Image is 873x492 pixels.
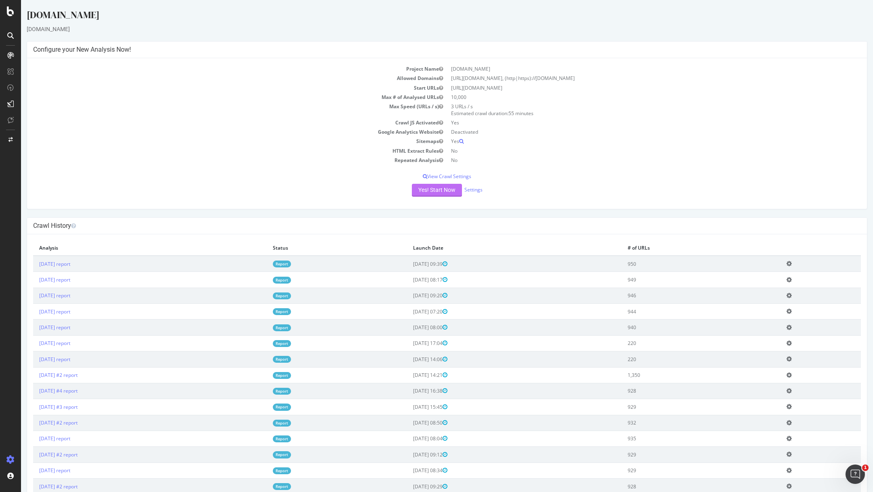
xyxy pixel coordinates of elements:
span: 1 [862,465,869,471]
button: Yes! Start Now [391,184,441,197]
div: [DOMAIN_NAME] [6,25,846,33]
iframe: Intercom live chat [846,465,865,484]
span: [DATE] 08:34 [392,467,426,474]
span: [DATE] 09:20 [392,292,426,299]
a: [DATE] report [18,467,49,474]
td: Max # of Analysed URLs [12,93,426,102]
a: Report [252,292,270,299]
td: Yes [426,118,840,127]
td: Google Analytics Website [12,127,426,137]
a: [DATE] report [18,340,49,347]
a: Report [252,388,270,395]
td: Yes [426,137,840,146]
td: 950 [601,256,759,272]
td: 929 [601,399,759,415]
span: 55 minutes [487,110,512,117]
td: 3 URLs / s Estimated crawl duration: [426,102,840,118]
td: 929 [601,447,759,463]
td: Crawl JS Activated [12,118,426,127]
a: [DATE] report [18,324,49,331]
a: Report [252,277,270,284]
a: Report [252,420,270,427]
th: # of URLs [601,240,759,256]
a: Report [252,261,270,267]
td: [DOMAIN_NAME] [426,64,840,74]
span: [DATE] 09:12 [392,451,426,458]
th: Analysis [12,240,246,256]
td: 949 [601,272,759,288]
a: [DATE] report [18,276,49,283]
td: 944 [601,304,759,320]
td: 220 [601,335,759,351]
span: [DATE] 08:00 [392,324,426,331]
td: 940 [601,320,759,335]
span: [DATE] 09:39 [392,261,426,267]
td: 929 [601,463,759,478]
td: 946 [601,288,759,303]
a: [DATE] #2 report [18,483,57,490]
a: Report [252,435,270,442]
a: [DATE] #3 report [18,404,57,410]
span: [DATE] 08:17 [392,276,426,283]
th: Launch Date [386,240,601,256]
a: Report [252,467,270,474]
a: [DATE] report [18,356,49,363]
th: Status [246,240,386,256]
td: HTML Extract Rules [12,146,426,156]
a: Report [252,340,270,347]
span: [DATE] 07:20 [392,308,426,315]
a: Settings [443,186,462,193]
a: Report [252,308,270,315]
td: Start URLs [12,83,426,93]
td: Sitemaps [12,137,426,146]
a: [DATE] report [18,261,49,267]
a: [DATE] #2 report [18,372,57,378]
td: 10,000 [426,93,840,102]
a: [DATE] report [18,435,49,442]
a: [DATE] report [18,292,49,299]
h4: Crawl History [12,222,840,230]
td: 928 [601,383,759,399]
td: [URL][DOMAIN_NAME] [426,83,840,93]
td: 220 [601,351,759,367]
td: [URL][DOMAIN_NAME], (http|https)://[DOMAIN_NAME] [426,74,840,83]
p: View Crawl Settings [12,173,840,180]
span: [DATE] 14:21 [392,372,426,378]
td: 932 [601,415,759,431]
span: [DATE] 14:06 [392,356,426,363]
a: Report [252,372,270,379]
span: [DATE] 17:04 [392,340,426,347]
td: Project Name [12,64,426,74]
td: Max Speed (URLs / s) [12,102,426,118]
span: [DATE] 16:38 [392,387,426,394]
span: [DATE] 15:45 [392,404,426,410]
div: [DOMAIN_NAME] [6,8,846,25]
a: [DATE] #2 report [18,451,57,458]
a: Report [252,404,270,410]
td: Deactivated [426,127,840,137]
td: 935 [601,431,759,446]
td: No [426,146,840,156]
a: [DATE] #2 report [18,419,57,426]
a: Report [252,451,270,458]
span: [DATE] 09:29 [392,483,426,490]
td: No [426,156,840,165]
a: [DATE] #4 report [18,387,57,394]
a: Report [252,356,270,363]
a: Report [252,324,270,331]
h4: Configure your New Analysis Now! [12,46,840,54]
td: Repeated Analysis [12,156,426,165]
td: Allowed Domains [12,74,426,83]
td: 1,350 [601,367,759,383]
span: [DATE] 08:04 [392,435,426,442]
a: Report [252,483,270,490]
span: [DATE] 08:50 [392,419,426,426]
a: [DATE] report [18,308,49,315]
